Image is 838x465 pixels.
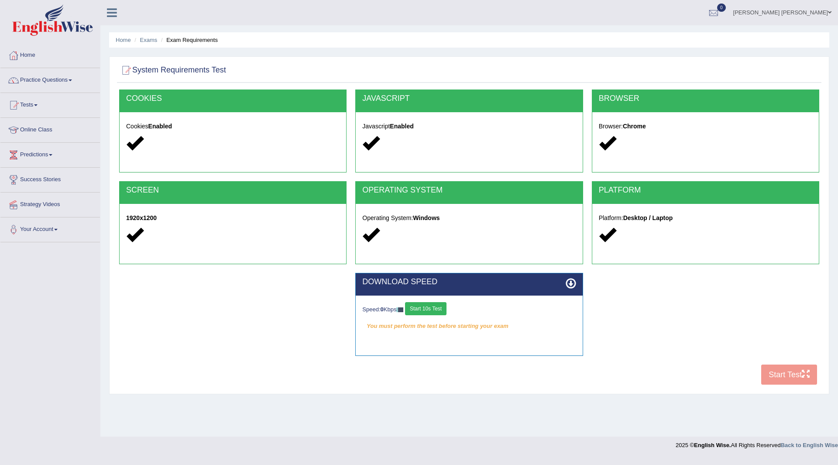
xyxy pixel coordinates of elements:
a: Practice Questions [0,68,100,90]
strong: 1920x1200 [126,214,157,221]
h5: Javascript [362,123,576,130]
a: Exams [140,37,158,43]
a: Strategy Videos [0,193,100,214]
h2: COOKIES [126,94,340,103]
h2: JAVASCRIPT [362,94,576,103]
a: Tests [0,93,100,115]
strong: Enabled [390,123,413,130]
img: ajax-loader-fb-connection.gif [396,307,403,312]
h2: System Requirements Test [119,64,226,77]
h2: PLATFORM [599,186,812,195]
h2: OPERATING SYSTEM [362,186,576,195]
a: Success Stories [0,168,100,189]
h2: DOWNLOAD SPEED [362,278,576,286]
h5: Cookies [126,123,340,130]
a: Home [116,37,131,43]
strong: English Wise. [694,442,731,448]
em: You must perform the test before starting your exam [362,320,576,333]
a: Predictions [0,143,100,165]
li: Exam Requirements [159,36,218,44]
h5: Browser: [599,123,812,130]
h5: Operating System: [362,215,576,221]
span: 0 [717,3,726,12]
h2: SCREEN [126,186,340,195]
a: Online Class [0,118,100,140]
h2: BROWSER [599,94,812,103]
button: Start 10s Test [405,302,446,315]
a: Your Account [0,217,100,239]
a: Home [0,43,100,65]
a: Back to English Wise [781,442,838,448]
strong: Chrome [623,123,646,130]
div: Speed: Kbps [362,302,576,317]
strong: 0 [381,306,384,313]
div: 2025 © All Rights Reserved [676,437,838,449]
strong: Enabled [148,123,172,130]
h5: Platform: [599,215,812,221]
strong: Windows [413,214,440,221]
strong: Desktop / Laptop [623,214,673,221]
